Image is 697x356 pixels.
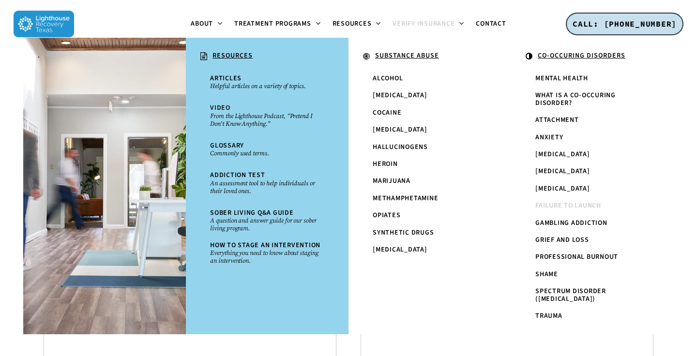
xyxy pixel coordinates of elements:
span: Hallucinogens [373,142,428,152]
span: Heroin [373,159,398,169]
a: Verify Insurance [387,20,470,28]
a: Alcohol [368,70,492,87]
small: Commonly used terms. [210,149,324,157]
a: Treatment Programs [228,20,327,28]
span: Attachment [535,115,579,125]
a: Trauma [530,308,654,325]
span: [MEDICAL_DATA] [373,125,427,134]
u: RESOURCES [212,51,253,60]
a: [MEDICAL_DATA] [530,180,654,197]
span: Shame [535,269,558,279]
a: [MEDICAL_DATA] [530,146,654,163]
span: [MEDICAL_DATA] [535,149,590,159]
small: Helpful articles on a variety of topics. [210,82,324,90]
a: CALL: [PHONE_NUMBER] [566,13,683,36]
a: About [185,20,228,28]
span: Marijuana [373,176,410,186]
span: Anxiety [535,133,563,142]
span: Articles [210,74,242,83]
span: Trauma [535,311,562,321]
span: Opiates [373,210,400,220]
span: Addiction Test [210,170,265,180]
small: An assessment tool to help individuals or their loved ones. [210,179,324,195]
a: Anxiety [530,129,654,146]
span: Spectrum Disorder ([MEDICAL_DATA]) [535,286,606,303]
a: How To Stage An InterventionEverything you need to know about staging an intervention. [205,237,329,269]
span: [MEDICAL_DATA] [373,245,427,254]
a: [MEDICAL_DATA] [368,87,492,104]
span: How To Stage An Intervention [210,240,320,250]
span: Glossary [210,141,244,150]
span: Mental Health [535,74,588,83]
span: [MEDICAL_DATA] [535,166,590,176]
span: Sober Living Q&A Guide [210,208,294,218]
a: Opiates [368,207,492,224]
a: Heroin [368,156,492,173]
span: Alcohol [373,74,403,83]
img: Lighthouse Recovery Texas [14,11,74,37]
span: Cocaine [373,108,401,118]
small: From the Lighthouse Podcast, “Pretend I Don’t Know Anything.” [210,112,324,128]
a: Methamphetamine [368,190,492,207]
a: Contact [470,20,512,28]
span: Grief and Loss [535,235,589,245]
a: Synthetic Drugs [368,224,492,241]
a: ArticlesHelpful articles on a variety of topics. [205,70,329,95]
span: Methamphetamine [373,193,438,203]
span: Resources [333,19,372,29]
a: Professional Burnout [530,249,654,266]
span: What is a Co-Occuring Disorder? [535,90,616,107]
span: Synthetic Drugs [373,228,434,237]
a: . [33,47,176,64]
a: SUBSTANCE ABUSE [358,47,501,66]
a: VideoFrom the Lighthouse Podcast, “Pretend I Don’t Know Anything.” [205,100,329,132]
span: [MEDICAL_DATA] [535,184,590,193]
span: Contact [476,19,506,29]
span: CALL: [PHONE_NUMBER] [573,19,677,29]
small: Everything you need to know about staging an intervention. [210,249,324,265]
a: CO-OCCURING DISORDERS [521,47,664,66]
a: [MEDICAL_DATA] [368,121,492,138]
span: [MEDICAL_DATA] [373,90,427,100]
a: Gambling Addiction [530,215,654,232]
a: Addiction TestAn assessment tool to help individuals or their loved ones. [205,167,329,199]
span: Treatment Programs [234,19,311,29]
a: What is a Co-Occuring Disorder? [530,87,654,112]
a: [MEDICAL_DATA] [368,241,492,258]
span: . [38,51,40,60]
a: Sober Living Q&A GuideA question and answer guide for our sober living program. [205,205,329,237]
span: Professional Burnout [535,252,618,262]
small: A question and answer guide for our sober living program. [210,217,324,232]
span: Video [210,103,230,113]
a: Resources [327,20,387,28]
a: GlossaryCommonly used terms. [205,137,329,162]
a: Shame [530,266,654,283]
a: Marijuana [368,173,492,190]
a: Hallucinogens [368,139,492,156]
span: About [191,19,213,29]
a: Mental Health [530,70,654,87]
u: SUBSTANCE ABUSE [375,51,439,60]
a: Attachment [530,112,654,129]
a: Grief and Loss [530,232,654,249]
a: RESOURCES [196,47,339,66]
span: Gambling Addiction [535,218,607,228]
a: [MEDICAL_DATA] [530,163,654,180]
u: CO-OCCURING DISORDERS [538,51,625,60]
a: Spectrum Disorder ([MEDICAL_DATA]) [530,283,654,308]
span: Failure to Launch [535,201,601,210]
a: Failure to Launch [530,197,654,214]
span: Verify Insurance [393,19,455,29]
a: Cocaine [368,104,492,121]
